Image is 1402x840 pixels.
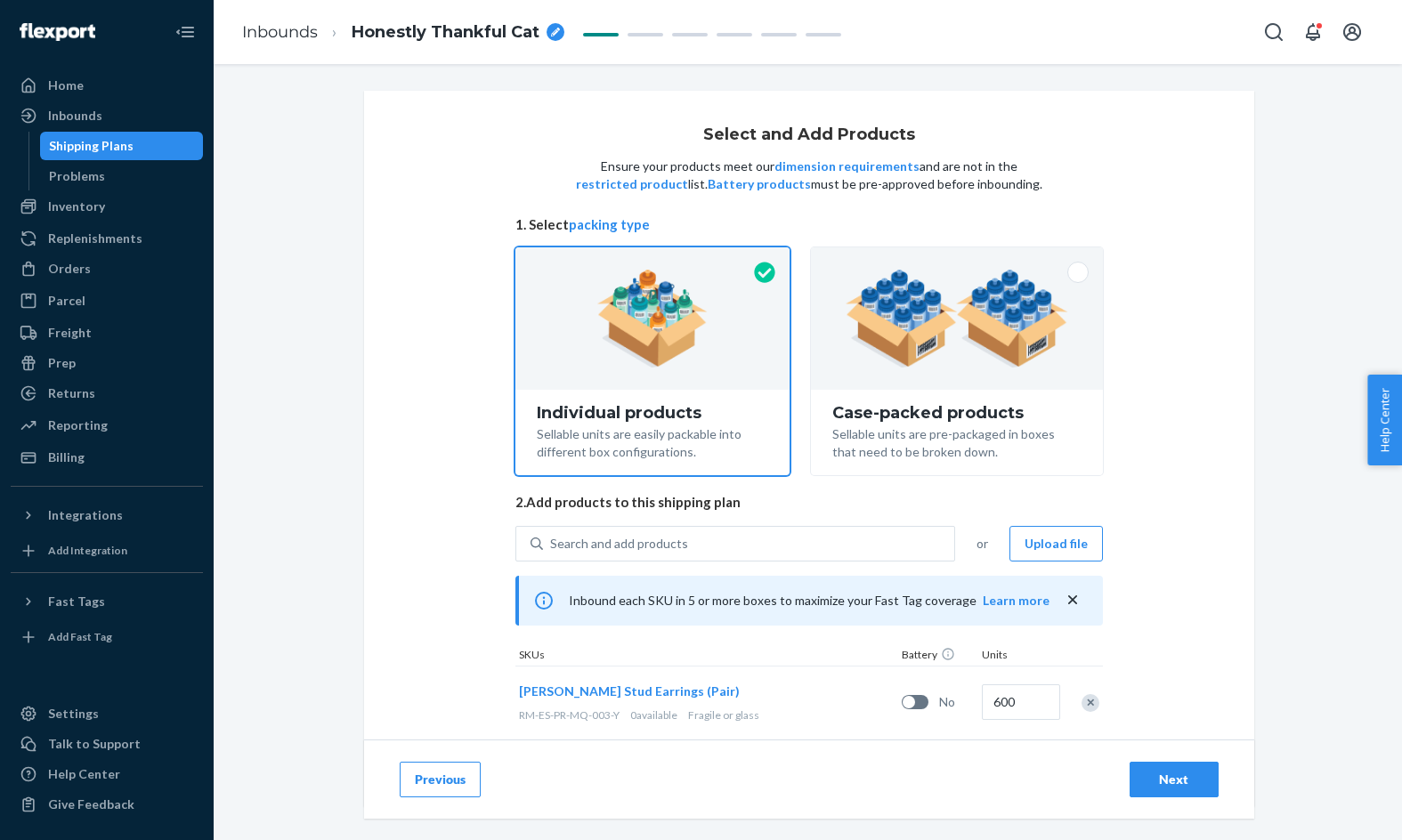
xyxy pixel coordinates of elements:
a: Inbounds [242,22,318,42]
div: Orders [48,260,91,278]
button: Give Feedback [11,790,203,819]
div: SKUs [515,647,898,666]
div: Home [48,77,84,94]
span: 2. Add products to this shipping plan [515,493,1103,512]
div: Next [1145,771,1203,788]
div: It is recommended to ship fragile items in a box. Additional charges apply. [515,739,1103,756]
button: Learn more [983,592,1049,610]
button: packing type [569,215,650,234]
div: Give Feedback [48,796,134,813]
div: Inbound each SKU in 5 or more boxes to maximize your Fast Tag coverage [515,576,1103,626]
div: Individual products [537,404,769,422]
button: restricted product [576,175,688,193]
a: Parcel [11,287,203,315]
span: 1. Select [515,215,1103,234]
p: Ensure your products meet our and are not in the list. must be pre-approved before inbounding. [574,157,1044,193]
img: case-pack.59cecea509d18c883b923b81aeac6d0b.png [846,270,1067,367]
button: Fast Tags [11,587,203,616]
button: Open notifications [1295,14,1331,50]
a: Problems [40,162,204,190]
a: Settings [11,699,203,728]
button: Previous [400,762,481,797]
div: Case-packed products [832,404,1081,422]
button: close [1064,591,1082,610]
span: [PERSON_NAME] Stud Earrings (Pair) [519,683,740,699]
span: 0 available [630,708,677,722]
div: Fast Tags [48,593,105,610]
span: RM-ES-PR-MQ-003-Y [519,708,620,722]
ol: breadcrumbs [228,6,579,59]
a: Prep [11,349,203,377]
div: Sellable units are pre-packaged in boxes that need to be broken down. [832,422,1081,461]
a: Help Center [11,760,203,788]
div: Help Center [48,765,120,783]
div: Billing [48,448,85,466]
div: Parcel [48,292,85,310]
a: Inventory [11,192,203,221]
img: Flexport logo [20,23,95,41]
div: Settings [48,705,99,723]
button: Open account menu [1334,14,1370,50]
div: Integrations [48,506,123,524]
span: Honestly Thankful Cat [352,21,539,44]
button: dimension requirements [774,157,920,175]
a: Add Integration [11,537,203,565]
a: Inbounds [11,101,203,130]
div: Replenishments [48,230,142,247]
button: Help Center [1367,375,1402,465]
div: Add Fast Tag [48,629,112,644]
div: Remove Item [1082,694,1099,712]
a: Shipping Plans [40,132,204,160]
div: Inventory [48,198,105,215]
button: Open Search Box [1256,14,1292,50]
div: Returns [48,384,95,402]
span: or [977,535,988,553]
h1: Select and Add Products [703,126,915,144]
a: Reporting [11,411,203,440]
div: Freight [48,324,92,342]
button: [PERSON_NAME] Stud Earrings (Pair) [519,682,740,700]
input: Quantity [982,684,1060,720]
div: Talk to Support [48,735,141,753]
button: Close Navigation [167,14,203,50]
div: Battery [898,647,978,666]
a: Talk to Support [11,730,203,758]
a: Billing [11,443,203,472]
button: Integrations [11,501,203,529]
a: Freight [11,319,203,347]
div: Shipping Plans [49,137,134,155]
div: Add Integration [48,543,127,558]
div: Search and add products [550,535,688,553]
button: Battery products [708,175,811,193]
a: Add Fast Tag [11,623,203,651]
button: Next [1130,762,1219,797]
div: Inbounds [48,107,102,125]
div: Units [978,647,1058,666]
div: Fragile or glass [519,707,895,723]
div: Sellable units are easily packable into different box configurations. [537,422,769,461]
a: Home [11,71,203,100]
button: Upload file [1009,526,1103,561]
a: Returns [11,379,203,408]
div: Problems [49,167,105,185]
div: Reporting [48,416,108,434]
span: No [939,693,975,711]
img: individual-pack.facf35554cb0f1810c75b2bd6df2d64e.png [597,270,709,367]
a: Orders [11,254,203,283]
a: Replenishments [11,224,203,253]
div: Prep [48,354,76,372]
